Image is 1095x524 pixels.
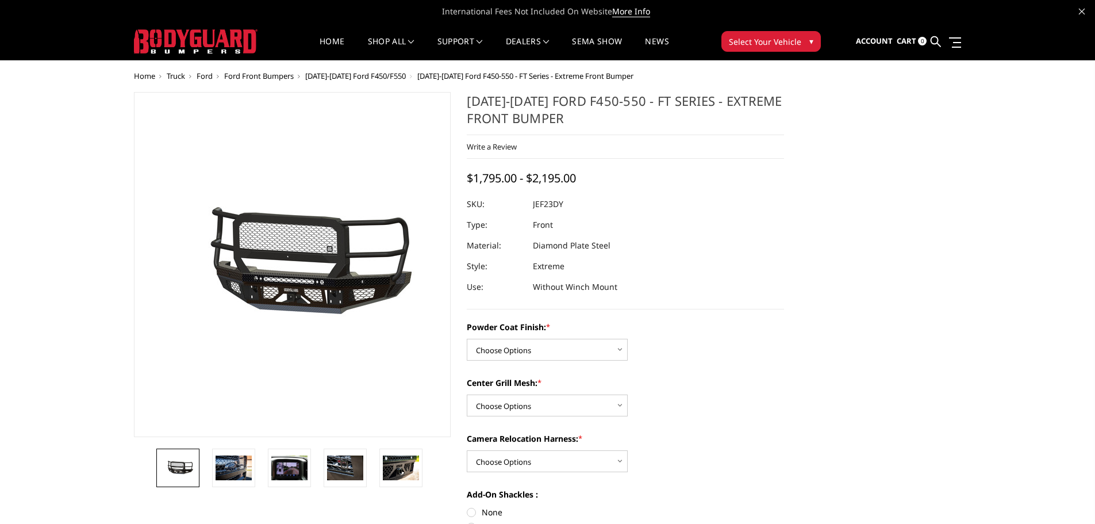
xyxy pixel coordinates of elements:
dd: Diamond Plate Steel [533,235,610,256]
a: Dealers [506,37,550,60]
dt: Type: [467,215,524,235]
label: Camera Relocation Harness: [467,433,784,445]
label: Add-On Shackles : [467,488,784,500]
a: Ford [197,71,213,81]
a: [DATE]-[DATE] Ford F450/F550 [305,71,406,81]
img: 2023-2025 Ford F450-550 - FT Series - Extreme Front Bumper [383,456,419,480]
dt: Material: [467,235,524,256]
dt: SKU: [467,194,524,215]
label: Powder Coat Finish: [467,321,784,333]
dd: Extreme [533,256,564,277]
span: Account [856,36,893,46]
dt: Style: [467,256,524,277]
h1: [DATE]-[DATE] Ford F450-550 - FT Series - Extreme Front Bumper [467,92,784,135]
dd: Front [533,215,553,235]
span: 0 [918,37,927,45]
img: 2023-2025 Ford F450-550 - FT Series - Extreme Front Bumper [216,456,252,480]
span: [DATE]-[DATE] Ford F450-550 - FT Series - Extreme Front Bumper [417,71,633,81]
span: $1,795.00 - $2,195.00 [467,170,576,186]
img: 2023-2025 Ford F450-550 - FT Series - Extreme Front Bumper [160,460,196,476]
dd: JEF23DY [533,194,563,215]
a: Home [320,37,344,60]
dd: Without Winch Mount [533,277,617,297]
a: Support [437,37,483,60]
span: Cart [897,36,916,46]
button: Select Your Vehicle [721,31,821,52]
a: News [645,37,668,60]
a: Ford Front Bumpers [224,71,294,81]
label: Center Grill Mesh: [467,377,784,389]
a: Truck [167,71,185,81]
a: Account [856,26,893,57]
label: None [467,506,784,518]
a: Cart 0 [897,26,927,57]
span: ▾ [809,35,813,47]
dt: Use: [467,277,524,297]
a: 2023-2025 Ford F450-550 - FT Series - Extreme Front Bumper [134,92,451,437]
span: Select Your Vehicle [729,36,801,48]
a: shop all [368,37,414,60]
img: 2023-2025 Ford F450-550 - FT Series - Extreme Front Bumper [327,456,363,480]
img: BODYGUARD BUMPERS [134,29,258,53]
a: SEMA Show [572,37,622,60]
a: Write a Review [467,141,517,152]
a: More Info [612,6,650,17]
img: Clear View Camera: Relocate your front camera and keep the functionality completely. [271,456,308,480]
a: Home [134,71,155,81]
